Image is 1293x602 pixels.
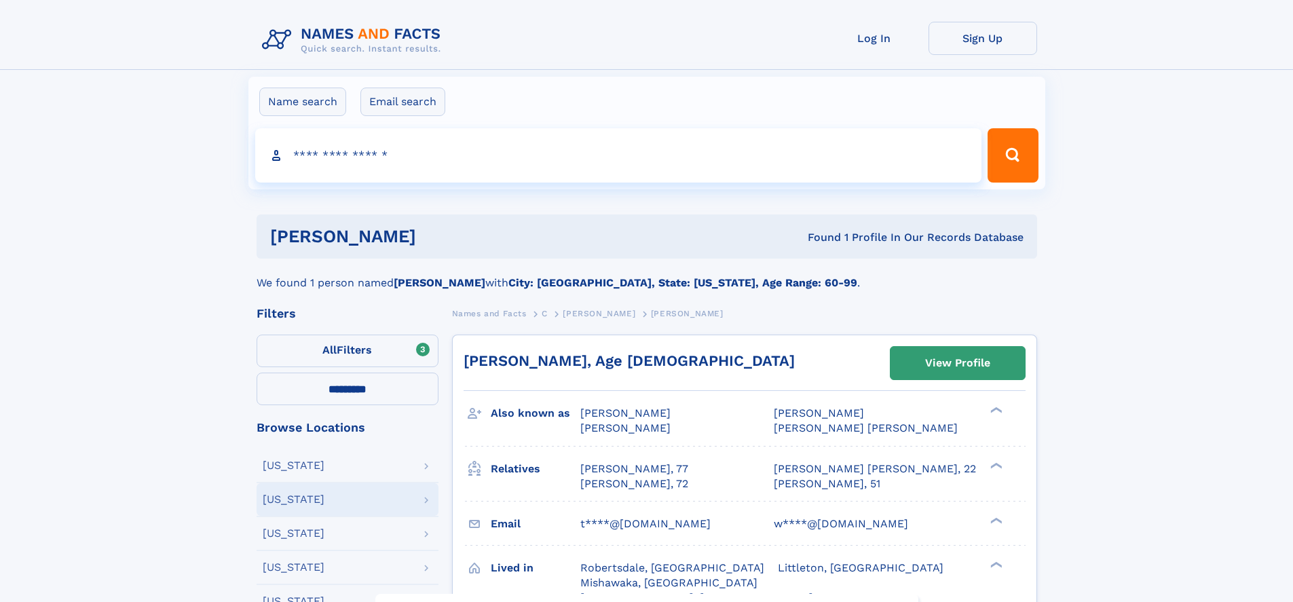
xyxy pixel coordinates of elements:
[257,421,438,434] div: Browse Locations
[255,128,982,183] input: search input
[987,406,1003,415] div: ❯
[464,352,795,369] a: [PERSON_NAME], Age [DEMOGRAPHIC_DATA]
[452,305,527,322] a: Names and Facts
[988,128,1038,183] button: Search Button
[491,512,580,535] h3: Email
[774,476,880,491] a: [PERSON_NAME], 51
[580,407,671,419] span: [PERSON_NAME]
[580,421,671,434] span: [PERSON_NAME]
[778,561,943,574] span: Littleton, [GEOGRAPHIC_DATA]
[257,22,452,58] img: Logo Names and Facts
[987,516,1003,525] div: ❯
[563,309,635,318] span: [PERSON_NAME]
[891,347,1025,379] a: View Profile
[270,228,612,245] h1: [PERSON_NAME]
[563,305,635,322] a: [PERSON_NAME]
[257,259,1037,291] div: We found 1 person named with .
[257,307,438,320] div: Filters
[987,461,1003,470] div: ❯
[491,557,580,580] h3: Lived in
[263,460,324,471] div: [US_STATE]
[360,88,445,116] label: Email search
[774,407,864,419] span: [PERSON_NAME]
[612,230,1024,245] div: Found 1 Profile In Our Records Database
[394,276,485,289] b: [PERSON_NAME]
[580,476,688,491] a: [PERSON_NAME], 72
[263,528,324,539] div: [US_STATE]
[580,462,688,476] a: [PERSON_NAME], 77
[542,309,548,318] span: C
[257,335,438,367] label: Filters
[259,88,346,116] label: Name search
[580,576,757,589] span: Mishawaka, [GEOGRAPHIC_DATA]
[542,305,548,322] a: C
[987,560,1003,569] div: ❯
[322,343,337,356] span: All
[820,22,929,55] a: Log In
[491,457,580,481] h3: Relatives
[925,347,990,379] div: View Profile
[491,402,580,425] h3: Also known as
[774,421,958,434] span: [PERSON_NAME] [PERSON_NAME]
[651,309,724,318] span: [PERSON_NAME]
[774,462,976,476] a: [PERSON_NAME] [PERSON_NAME], 22
[508,276,857,289] b: City: [GEOGRAPHIC_DATA], State: [US_STATE], Age Range: 60-99
[929,22,1037,55] a: Sign Up
[580,561,764,574] span: Robertsdale, [GEOGRAPHIC_DATA]
[263,562,324,573] div: [US_STATE]
[263,494,324,505] div: [US_STATE]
